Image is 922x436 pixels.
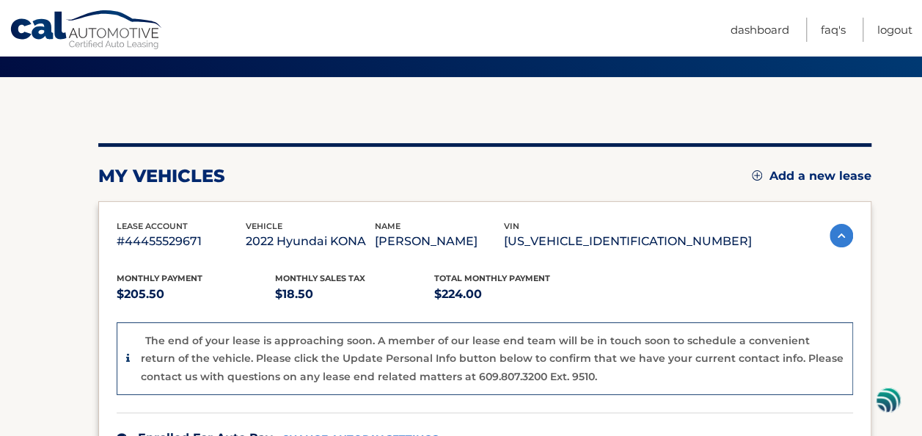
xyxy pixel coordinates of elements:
[504,231,752,252] p: [US_VEHICLE_IDENTIFICATION_NUMBER]
[434,284,593,305] p: $224.00
[117,273,202,283] span: Monthly Payment
[275,273,365,283] span: Monthly sales Tax
[821,18,846,42] a: FAQ's
[117,221,188,231] span: lease account
[731,18,789,42] a: Dashboard
[10,10,164,52] a: Cal Automotive
[141,334,844,383] p: The end of your lease is approaching soon. A member of our lease end team will be in touch soon t...
[876,387,901,414] img: svg+xml;base64,PHN2ZyB3aWR0aD0iNDgiIGhlaWdodD0iNDgiIHZpZXdCb3g9IjAgMCA0OCA0OCIgZmlsbD0ibm9uZSIgeG...
[98,165,225,187] h2: my vehicles
[117,284,276,305] p: $205.50
[117,231,246,252] p: #44455529671
[246,231,375,252] p: 2022 Hyundai KONA
[830,224,853,247] img: accordion-active.svg
[434,273,550,283] span: Total Monthly Payment
[375,221,400,231] span: name
[877,18,912,42] a: Logout
[375,231,504,252] p: [PERSON_NAME]
[752,170,762,181] img: add.svg
[275,284,434,305] p: $18.50
[504,221,519,231] span: vin
[246,221,282,231] span: vehicle
[752,169,871,184] a: Add a new lease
